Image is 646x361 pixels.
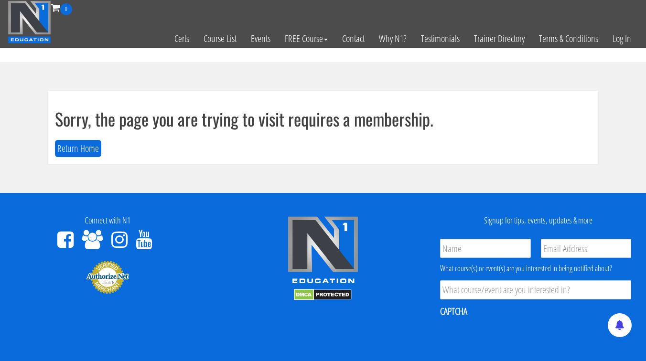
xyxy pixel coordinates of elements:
a: 0 [51,1,72,14]
img: n1-edu-logo [287,216,359,287]
a: Course List [196,15,244,62]
iframe: reCAPTCHA [440,324,585,361]
a: Terms & Conditions [532,15,605,62]
a: Certs [167,15,196,62]
label: CAPTCHA [440,305,467,318]
a: Contact [335,15,372,62]
input: Email Address [541,239,631,258]
h4: Signup for tips, events, updates & more [438,216,639,225]
a: Testimonials [414,15,467,62]
input: Name [440,239,530,258]
span: 0 [60,3,72,15]
img: Authorize.Net Merchant - Click to Verify [86,260,129,294]
h1: Sorry, the page you are trying to visit requires a membership. [55,109,591,128]
a: Why N1? [372,15,414,62]
img: n1-education [8,0,51,43]
img: DMCA.com Protection Status [294,289,352,300]
div: What course(s) or event(s) are you interested in being notified about? [440,263,631,274]
h4: Connect with N1 [7,216,208,225]
input: What course/event are you interested in? [440,280,631,299]
button: Return Home [55,140,101,158]
a: FREE Course [278,15,335,62]
a: Log In [605,15,638,62]
a: Trainer Directory [467,15,532,62]
a: Events [244,15,278,62]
